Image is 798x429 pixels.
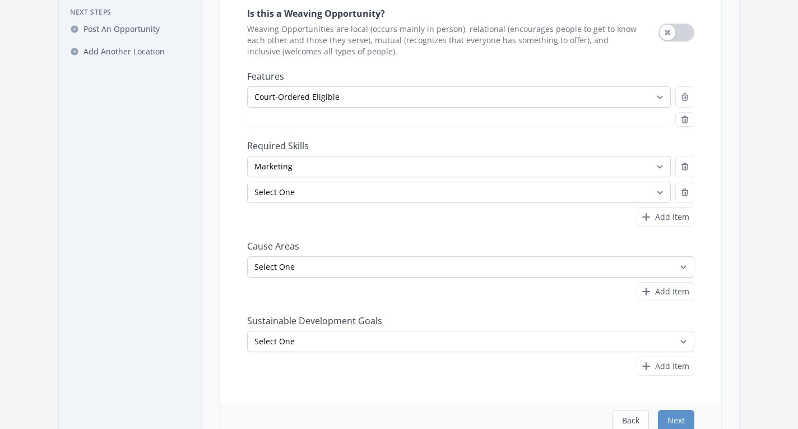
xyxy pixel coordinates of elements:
span: Add Another Location [83,46,165,57]
button: Add Item [637,207,694,227]
a: Add Another Location [63,41,197,62]
span: Weaving Opportunities are local (occurs mainly in person), relational (encourages people to get t... [247,24,641,57]
a: Post An Opportunity [63,19,197,39]
span: Add Item [655,361,689,372]
button: Add Item [637,282,694,301]
h3: Next Steps [63,8,197,17]
label: Is this a Weaving Opportunity? [247,8,641,19]
label: Features [247,71,694,82]
span: Post An Opportunity [83,24,160,35]
label: Cause Areas [247,241,694,252]
span: Add Item [655,211,689,223]
label: Required Skills [247,140,694,151]
label: Sustainable Development Goals [247,315,694,326]
span: Add Item [655,286,689,297]
button: Add Item [637,357,694,376]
